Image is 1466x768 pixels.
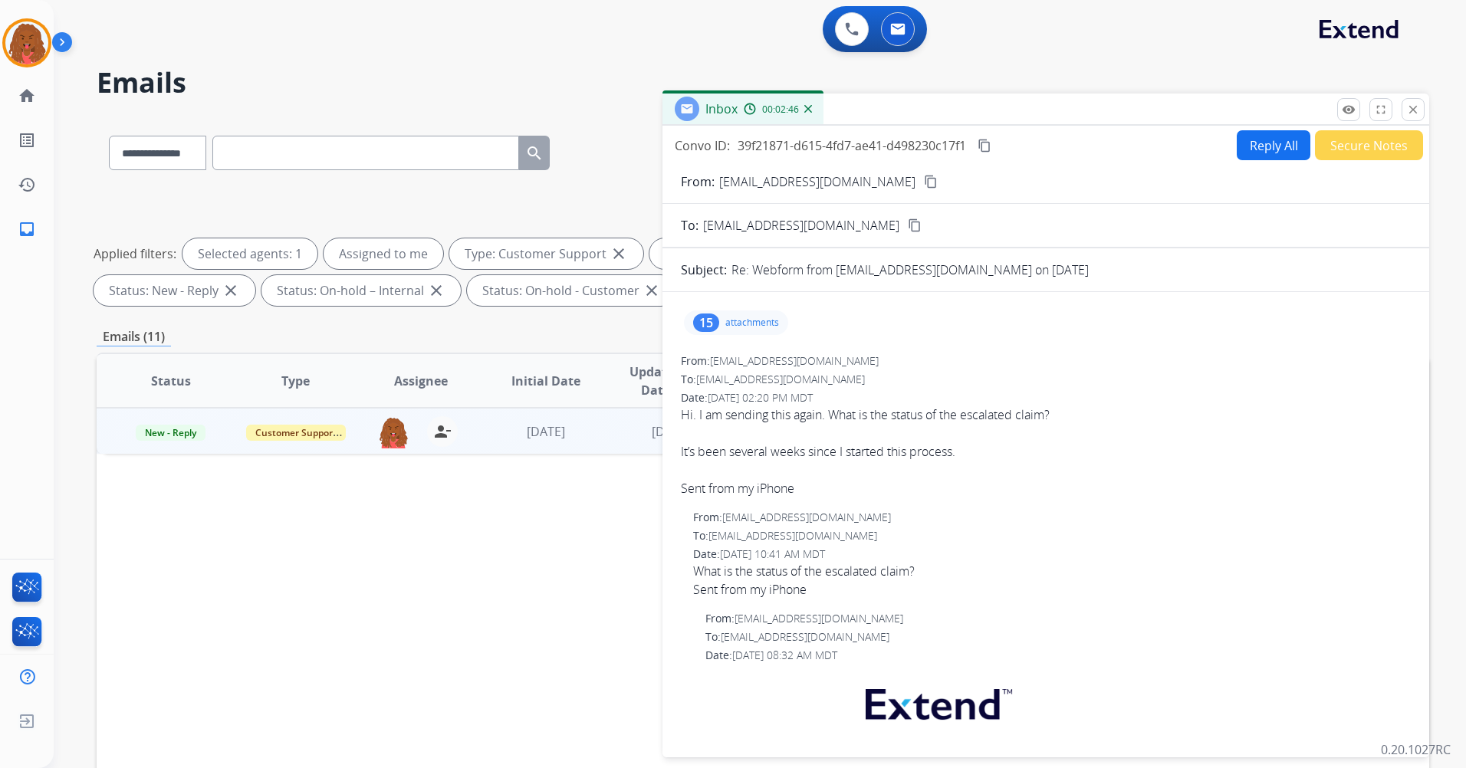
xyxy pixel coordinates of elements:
span: [EMAIL_ADDRESS][DOMAIN_NAME] [735,611,903,625]
p: Convo ID: [675,136,730,155]
div: Selected agents: 1 [182,238,317,269]
span: [EMAIL_ADDRESS][DOMAIN_NAME] [696,372,865,386]
mat-icon: search [525,144,544,162]
h2: Emails [97,67,1429,98]
span: Initial Date [511,372,580,390]
span: [EMAIL_ADDRESS][DOMAIN_NAME] [708,528,877,543]
div: To: [693,528,1411,543]
span: What is the status of the escalated claim? [693,562,1411,599]
img: extend.png [846,671,1027,731]
mat-icon: history [18,176,36,194]
div: Type: Customer Support [449,238,643,269]
div: Sent from my iPhone [681,479,1411,497]
div: From: [681,353,1411,369]
span: [EMAIL_ADDRESS][DOMAIN_NAME] [721,629,889,644]
p: Emails (11) [97,327,171,346]
span: 39f21871-d615-4fd7-ae41-d498230c17f1 [738,137,966,154]
span: Status [151,372,191,390]
span: [DATE] [527,423,565,440]
span: [EMAIL_ADDRESS][DOMAIN_NAME] [703,216,899,235]
p: 0.20.1027RC [1381,740,1451,759]
div: 15 [693,313,719,332]
button: Reply All [1237,130,1310,160]
mat-icon: inbox [18,220,36,238]
div: Date: [693,546,1411,562]
mat-icon: close [1406,103,1420,117]
img: avatar [5,21,48,64]
div: It’s been several weeks since I started this process. [681,442,1411,461]
mat-icon: remove_red_eye [1342,103,1356,117]
div: Status: On-hold – Internal [261,275,461,306]
span: Customer Support [246,425,346,441]
mat-icon: home [18,87,36,105]
mat-icon: person_remove [433,422,452,441]
span: [DATE] 10:41 AM MDT [720,546,825,561]
span: [EMAIL_ADDRESS][DOMAIN_NAME] [710,353,879,368]
mat-icon: close [610,245,628,263]
p: Re: Webform from [EMAIL_ADDRESS][DOMAIN_NAME] on [DATE] [731,261,1089,279]
p: attachments [725,317,779,329]
span: [EMAIL_ADDRESS][DOMAIN_NAME] [722,510,891,524]
mat-icon: content_copy [924,175,938,189]
span: Type [281,372,310,390]
mat-icon: close [643,281,661,300]
div: Sent from my iPhone [693,580,1411,599]
div: To: [705,629,1411,645]
div: Hi. I am sending this again﻿. What is the status of the escalated claim? [681,405,1411,424]
mat-icon: fullscreen [1374,103,1388,117]
p: From: [681,172,715,191]
mat-icon: content_copy [978,139,991,153]
div: Assigned to me [324,238,443,269]
span: 00:02:46 [762,103,799,116]
div: Date: [681,390,1411,405]
span: [DATE] [652,423,690,440]
p: Subject: [681,261,727,279]
span: New - Reply [136,425,205,441]
p: Applied filters: [94,245,176,263]
div: From: [693,510,1411,525]
img: agent-avatar [378,416,409,448]
span: Updated Date [621,363,690,399]
span: [DATE] 02:20 PM MDT [708,390,813,405]
span: Assignee [394,372,448,390]
mat-icon: list_alt [18,131,36,149]
p: To: [681,216,698,235]
p: [EMAIL_ADDRESS][DOMAIN_NAME] [719,172,915,191]
div: To: [681,372,1411,387]
mat-icon: close [427,281,445,300]
span: Inbox [705,100,738,117]
div: Date: [705,648,1411,663]
mat-icon: close [222,281,240,300]
span: [DATE] 08:32 AM MDT [732,648,837,662]
div: Status: New - Reply [94,275,255,306]
div: Type: Shipping Protection [649,238,850,269]
button: Secure Notes [1315,130,1423,160]
div: Status: On-hold - Customer [467,275,676,306]
div: From: [705,611,1411,626]
mat-icon: content_copy [908,218,922,232]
